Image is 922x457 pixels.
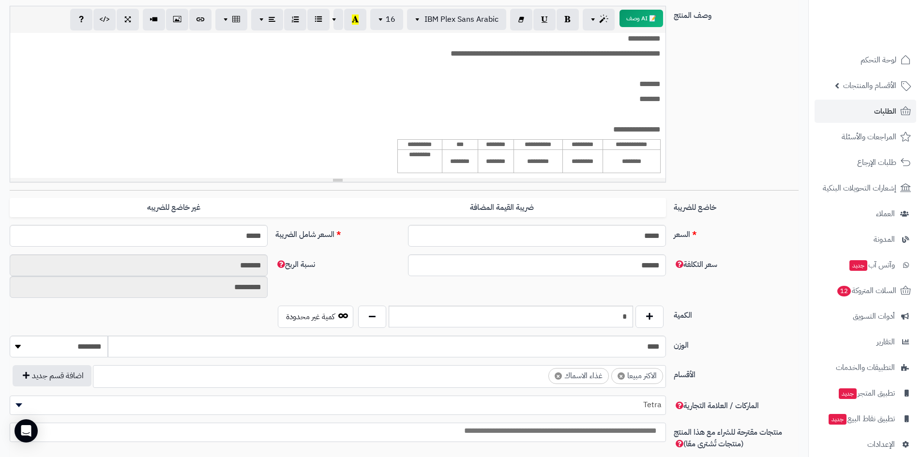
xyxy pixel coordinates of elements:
button: IBM Plex Sans Arabic [407,9,506,30]
span: تطبيق نقاط البيع [828,412,895,426]
span: الطلبات [874,104,896,118]
button: 📝 AI وصف [620,10,663,27]
img: logo-2.png [856,7,913,28]
a: لوحة التحكم [815,48,916,72]
li: غذاء الاسماك [548,368,609,384]
span: 12 [837,286,851,297]
a: الطلبات [815,100,916,123]
a: المدونة [815,228,916,251]
span: Tetra [10,398,665,412]
label: السعر شامل الضريبة [272,225,404,240]
a: التقارير [815,330,916,354]
span: 16 [386,14,395,25]
label: الكمية [670,306,802,321]
span: المراجعات والأسئلة [842,130,896,144]
label: غير خاضع للضريبه [10,198,338,218]
label: الوزن [670,336,802,351]
span: الأقسام والمنتجات [843,79,896,92]
span: السلات المتروكة [836,284,896,297]
a: السلات المتروكة12 [815,279,916,302]
span: سعر التكلفة [674,259,717,270]
a: التطبيقات والخدمات [815,356,916,379]
label: السعر [670,225,802,240]
span: جديد [829,414,846,425]
button: 16 [370,9,403,30]
a: وآتس آبجديد [815,253,916,277]
span: وآتس آب [848,258,895,272]
span: نسبة الربح [275,259,315,270]
span: جديد [849,260,867,271]
span: Tetra [10,396,666,415]
label: ضريبة القيمة المضافة [338,198,666,218]
span: جديد [839,388,857,399]
span: IBM Plex Sans Arabic [424,14,499,25]
button: اضافة قسم جديد [13,365,91,386]
li: الاكثر مبيعا [611,368,663,384]
label: خاضع للضريبة [670,198,802,213]
span: × [618,372,625,380]
span: التقارير [877,335,895,349]
a: تطبيق نقاط البيعجديد [815,407,916,430]
span: العملاء [876,207,895,221]
a: تطبيق المتجرجديد [815,382,916,405]
span: التطبيقات والخدمات [836,361,895,374]
a: إشعارات التحويلات البنكية [815,177,916,200]
span: طلبات الإرجاع [857,156,896,169]
span: منتجات مقترحة للشراء مع هذا المنتج (منتجات تُشترى معًا) [674,427,782,450]
span: لوحة التحكم [861,53,896,67]
span: الإعدادات [867,438,895,451]
span: المدونة [874,233,895,246]
label: وصف المنتج [670,6,802,21]
span: إشعارات التحويلات البنكية [823,181,896,195]
a: الإعدادات [815,433,916,456]
label: الأقسام [670,365,802,381]
span: تطبيق المتجر [838,386,895,400]
span: الماركات / العلامة التجارية [674,400,759,412]
a: طلبات الإرجاع [815,151,916,174]
span: × [555,372,562,380]
a: المراجعات والأسئلة [815,125,916,148]
div: Open Intercom Messenger [15,419,38,442]
span: أدوات التسويق [853,310,895,323]
a: أدوات التسويق [815,305,916,328]
a: العملاء [815,202,916,225]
